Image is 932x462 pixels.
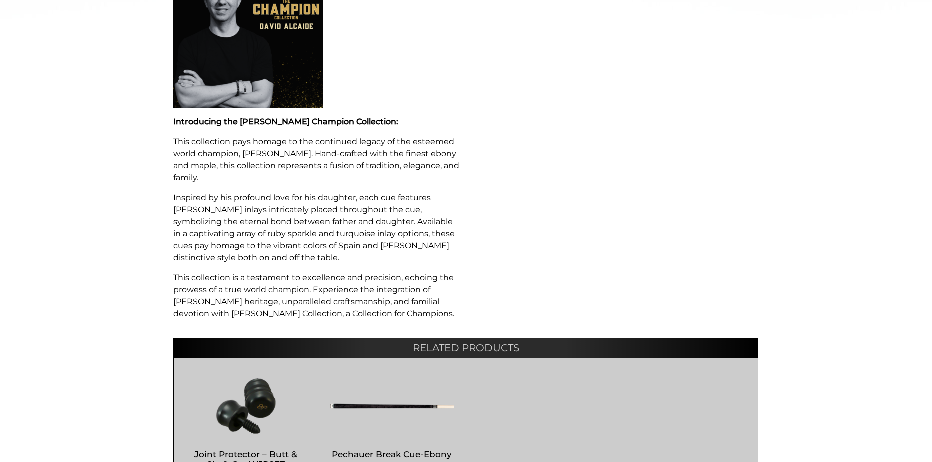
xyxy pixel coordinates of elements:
[173,136,460,184] p: This collection pays homage to the continued legacy of the esteemed world champion, [PERSON_NAME]...
[173,272,460,320] p: This collection is a testament to excellence and precision, echoing the prowess of a true world c...
[173,117,398,126] strong: Introducing the [PERSON_NAME] Champion Collection:
[173,192,460,264] p: Inspired by his profound love for his daughter, each cue features [PERSON_NAME] inlays intricatel...
[184,376,308,436] img: Joint Protector - Butt & Shaft Set WJPSET
[330,376,454,436] img: Pechauer Break Cue-Ebony
[173,338,758,358] h2: Related products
